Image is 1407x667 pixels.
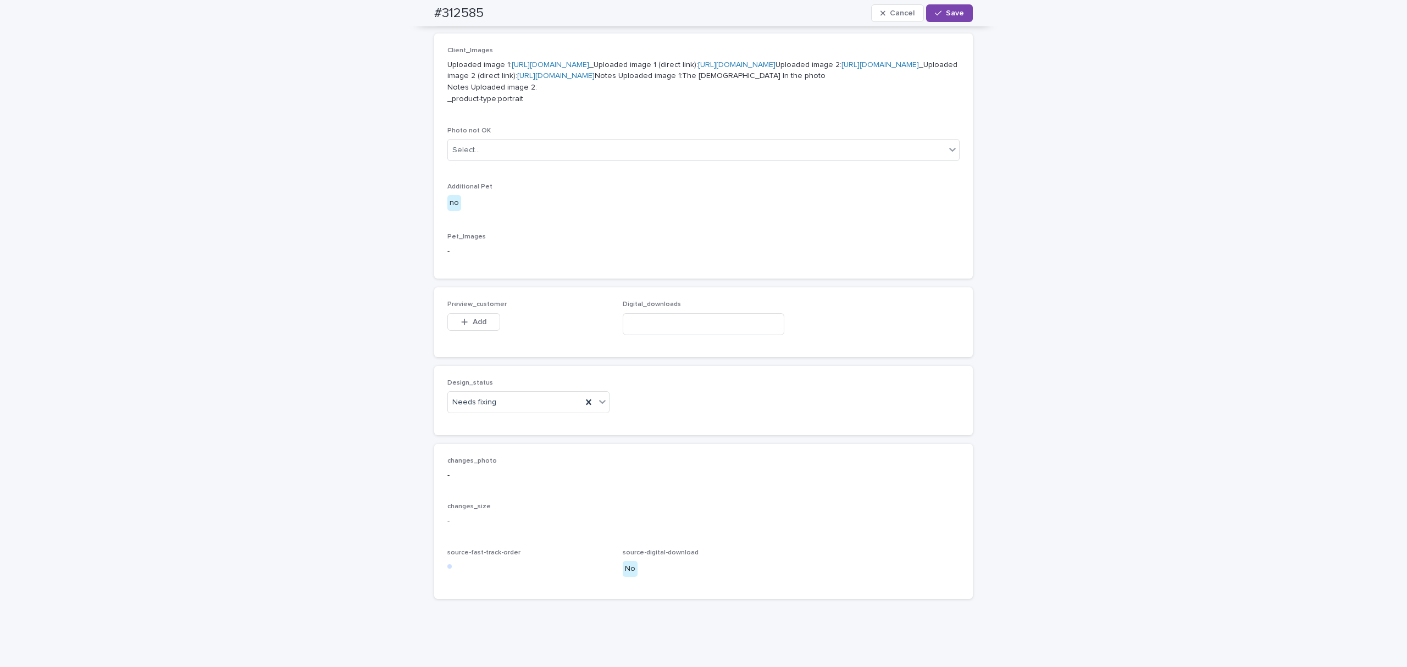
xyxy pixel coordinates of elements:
a: [URL][DOMAIN_NAME] [512,61,589,69]
span: changes_size [447,503,491,510]
p: - [447,470,960,481]
span: Save [946,9,964,17]
button: Add [447,313,500,331]
span: Digital_downloads [623,301,681,308]
h2: #312585 [434,5,484,21]
span: Pet_Images [447,234,486,240]
p: - [447,246,960,257]
button: Save [926,4,973,22]
span: changes_photo [447,458,497,464]
span: source-digital-download [623,549,699,556]
div: No [623,561,638,577]
span: Design_status [447,380,493,386]
div: Select... [452,144,480,156]
a: [URL][DOMAIN_NAME] [517,72,595,80]
span: Needs fixing [452,397,496,408]
a: [URL][DOMAIN_NAME] [698,61,775,69]
span: Additional Pet [447,184,492,190]
span: source-fast-track-order [447,549,520,556]
span: Photo not OK [447,127,491,134]
span: Client_Images [447,47,493,54]
a: [URL][DOMAIN_NAME] [841,61,919,69]
span: Cancel [890,9,915,17]
button: Cancel [871,4,924,22]
div: no [447,195,461,211]
p: Uploaded image 1: _Uploaded image 1 (direct link): Uploaded image 2: _Uploaded image 2 (direct li... [447,59,960,105]
span: Preview_customer [447,301,507,308]
p: - [447,515,960,527]
span: Add [473,318,486,326]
